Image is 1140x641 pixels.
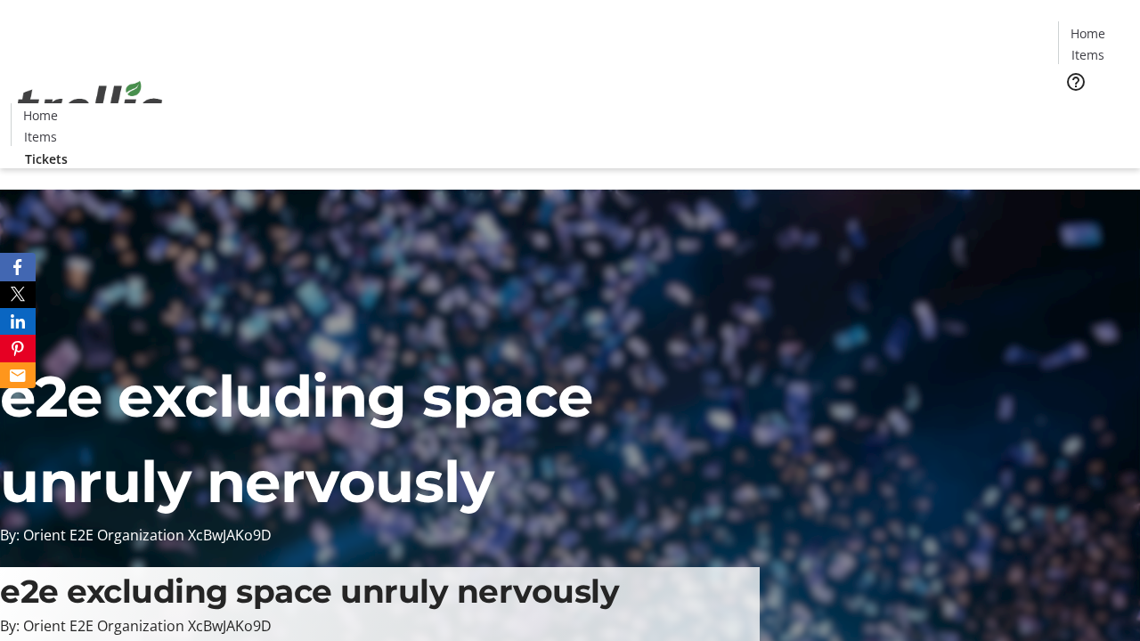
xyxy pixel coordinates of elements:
[1059,24,1116,43] a: Home
[1071,45,1104,64] span: Items
[25,150,68,168] span: Tickets
[12,127,69,146] a: Items
[1058,64,1094,100] button: Help
[1058,103,1129,122] a: Tickets
[1071,24,1105,43] span: Home
[11,61,169,150] img: Orient E2E Organization XcBwJAKo9D's Logo
[23,106,58,125] span: Home
[24,127,57,146] span: Items
[1059,45,1116,64] a: Items
[1072,103,1115,122] span: Tickets
[12,106,69,125] a: Home
[11,150,82,168] a: Tickets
